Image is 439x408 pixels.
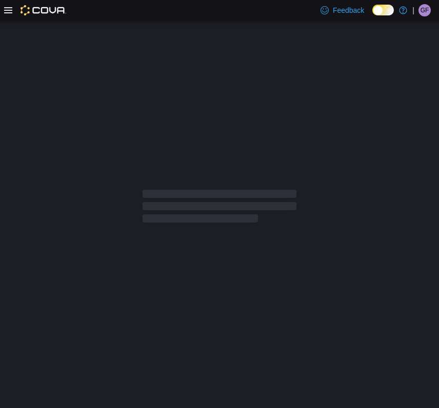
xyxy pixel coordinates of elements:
input: Dark Mode [372,5,394,15]
p: | [412,4,414,16]
span: Feedback [333,5,364,15]
span: Loading [143,192,296,225]
span: GF [421,4,429,16]
div: Greg Ferreira [418,4,431,16]
img: Cova [21,5,66,15]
